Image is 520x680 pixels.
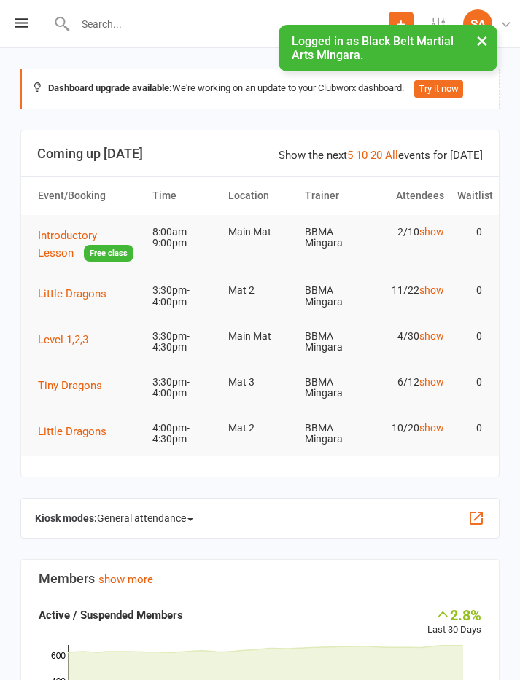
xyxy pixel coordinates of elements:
[38,379,102,392] span: Tiny Dragons
[451,365,489,399] td: 0
[38,423,117,440] button: Little Dragons
[20,69,500,109] div: We're working on an update to your Clubworx dashboard.
[374,319,451,353] td: 4/30
[98,573,153,586] a: show more
[427,606,481,622] div: 2.8%
[222,365,298,399] td: Mat 3
[38,333,88,346] span: Level 1,2,3
[298,273,375,319] td: BBMA Mingara
[419,330,444,342] a: show
[298,411,375,457] td: BBMA Mingara
[38,229,97,259] span: Introductory Lesson
[419,422,444,434] a: show
[31,177,146,214] th: Event/Booking
[35,512,97,524] strong: Kiosk modes:
[298,177,375,214] th: Trainer
[451,273,489,308] td: 0
[347,149,353,162] a: 5
[298,319,375,365] td: BBMA Mingara
[48,82,172,93] strong: Dashboard upgrade available:
[39,609,183,622] strong: Active / Suspended Members
[146,411,222,457] td: 4:00pm-4:30pm
[419,226,444,238] a: show
[427,606,481,638] div: Last 30 Days
[385,149,398,162] a: All
[463,9,492,39] div: SA
[451,177,489,214] th: Waitlist
[298,365,375,411] td: BBMA Mingara
[419,376,444,388] a: show
[38,287,106,300] span: Little Dragons
[97,507,193,530] span: General attendance
[222,177,298,214] th: Location
[37,146,483,161] h3: Coming up [DATE]
[374,365,451,399] td: 6/12
[292,34,454,62] span: Logged in as Black Belt Martial Arts Mingara.
[38,377,112,394] button: Tiny Dragons
[374,273,451,308] td: 11/22
[374,177,451,214] th: Attendees
[38,227,139,262] button: Introductory LessonFree class
[374,411,451,445] td: 10/20
[469,25,495,56] button: ×
[38,425,106,438] span: Little Dragons
[39,571,481,586] h3: Members
[38,331,98,348] button: Level 1,2,3
[414,80,463,98] button: Try it now
[356,149,368,162] a: 10
[279,146,483,164] div: Show the next events for [DATE]
[146,215,222,261] td: 8:00am-9:00pm
[146,177,222,214] th: Time
[146,365,222,411] td: 3:30pm-4:00pm
[451,411,489,445] td: 0
[370,149,382,162] a: 20
[419,284,444,296] a: show
[374,215,451,249] td: 2/10
[222,319,298,353] td: Main Mat
[146,273,222,319] td: 3:30pm-4:00pm
[71,14,389,34] input: Search...
[222,215,298,249] td: Main Mat
[298,215,375,261] td: BBMA Mingara
[222,411,298,445] td: Mat 2
[146,319,222,365] td: 3:30pm-4:30pm
[222,273,298,308] td: Mat 2
[451,319,489,353] td: 0
[451,215,489,249] td: 0
[84,245,133,262] span: Free class
[38,285,117,302] button: Little Dragons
